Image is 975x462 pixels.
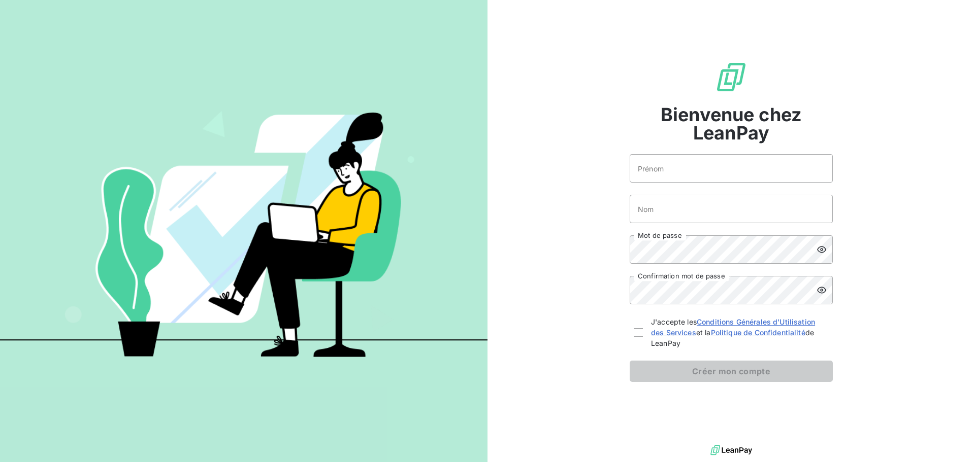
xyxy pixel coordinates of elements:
input: placeholder [630,154,833,183]
img: logo [710,443,752,458]
span: Bienvenue chez LeanPay [630,105,833,142]
a: Politique de Confidentialité [711,328,805,337]
img: logo sigle [715,61,747,93]
a: Conditions Générales d'Utilisation des Services [651,317,815,337]
input: placeholder [630,195,833,223]
button: Créer mon compte [630,361,833,382]
span: J'accepte les et la de LeanPay [651,316,829,348]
